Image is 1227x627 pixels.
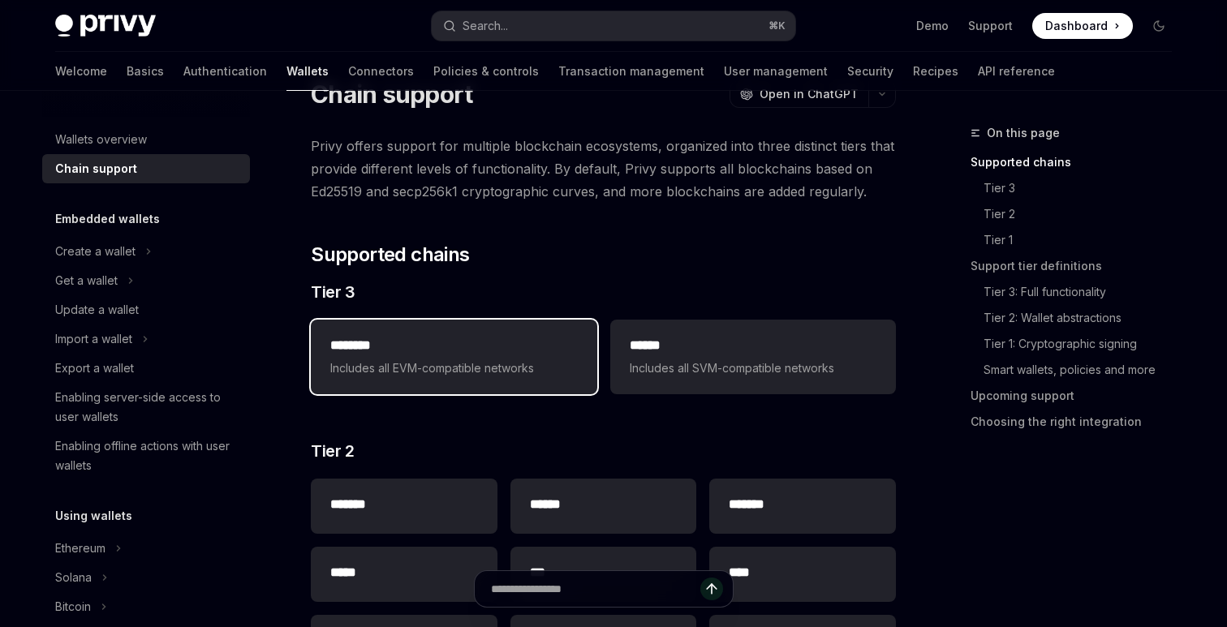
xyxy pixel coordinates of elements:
[700,578,723,600] button: Send message
[978,52,1055,91] a: API reference
[971,253,1185,279] a: Support tier definitions
[42,432,250,480] a: Enabling offline actions with user wallets
[42,295,250,324] a: Update a wallet
[1045,18,1108,34] span: Dashboard
[55,506,132,526] h5: Using wallets
[311,242,469,268] span: Supported chains
[984,175,1185,201] a: Tier 3
[984,331,1185,357] a: Tier 1: Cryptographic signing
[916,18,949,34] a: Demo
[971,383,1185,409] a: Upcoming support
[55,597,91,616] div: Bitcoin
[55,539,105,558] div: Ethereum
[55,300,139,320] div: Update a wallet
[1146,13,1172,39] button: Toggle dark mode
[971,409,1185,435] a: Choosing the right integration
[42,154,250,183] a: Chain support
[984,357,1185,383] a: Smart wallets, policies and more
[760,86,859,102] span: Open in ChatGPT
[432,11,795,41] button: Search...⌘K
[768,19,786,32] span: ⌘ K
[984,279,1185,305] a: Tier 3: Full functionality
[971,149,1185,175] a: Supported chains
[55,329,132,349] div: Import a wallet
[286,52,329,91] a: Wallets
[55,359,134,378] div: Export a wallet
[311,135,896,203] span: Privy offers support for multiple blockchain ecosystems, organized into three distinct tiers that...
[311,320,596,394] a: **** ***Includes all EVM-compatible networks
[55,568,92,587] div: Solana
[55,271,118,290] div: Get a wallet
[55,242,136,261] div: Create a wallet
[183,52,267,91] a: Authentication
[42,383,250,432] a: Enabling server-side access to user wallets
[55,15,156,37] img: dark logo
[55,388,240,427] div: Enabling server-side access to user wallets
[55,209,160,229] h5: Embedded wallets
[968,18,1013,34] a: Support
[987,123,1060,143] span: On this page
[610,320,896,394] a: **** *Includes all SVM-compatible networks
[330,359,577,378] span: Includes all EVM-compatible networks
[847,52,893,91] a: Security
[311,281,355,303] span: Tier 3
[630,359,876,378] span: Includes all SVM-compatible networks
[311,440,354,462] span: Tier 2
[984,227,1185,253] a: Tier 1
[558,52,704,91] a: Transaction management
[348,52,414,91] a: Connectors
[127,52,164,91] a: Basics
[433,52,539,91] a: Policies & controls
[42,354,250,383] a: Export a wallet
[42,125,250,154] a: Wallets overview
[984,305,1185,331] a: Tier 2: Wallet abstractions
[55,130,147,149] div: Wallets overview
[724,52,828,91] a: User management
[55,436,240,475] div: Enabling offline actions with user wallets
[311,79,472,109] h1: Chain support
[730,80,868,108] button: Open in ChatGPT
[55,52,107,91] a: Welcome
[1032,13,1133,39] a: Dashboard
[463,16,508,36] div: Search...
[55,159,137,178] div: Chain support
[984,201,1185,227] a: Tier 2
[913,52,958,91] a: Recipes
